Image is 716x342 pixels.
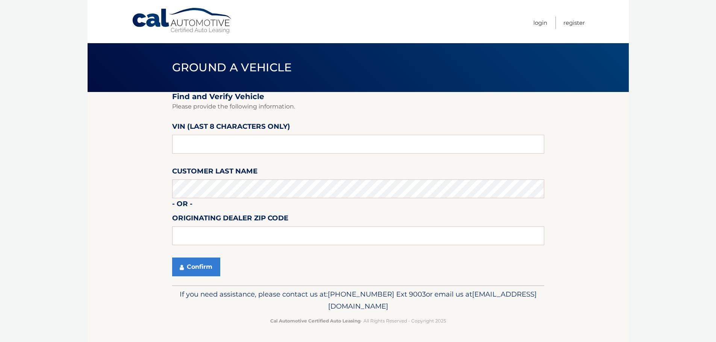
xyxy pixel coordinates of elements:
[270,318,360,324] strong: Cal Automotive Certified Auto Leasing
[172,198,192,212] label: - or -
[177,317,539,325] p: - All Rights Reserved - Copyright 2025
[132,8,233,34] a: Cal Automotive
[172,121,290,135] label: VIN (last 8 characters only)
[177,288,539,312] p: If you need assistance, please contact us at: or email us at
[172,212,288,226] label: Originating Dealer Zip Code
[328,290,426,298] span: [PHONE_NUMBER] Ext 9003
[172,258,220,276] button: Confirm
[172,92,544,101] h2: Find and Verify Vehicle
[172,101,544,112] p: Please provide the following information.
[563,17,585,29] a: Register
[172,60,292,74] span: Ground a Vehicle
[172,166,257,179] label: Customer Last Name
[533,17,547,29] a: Login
